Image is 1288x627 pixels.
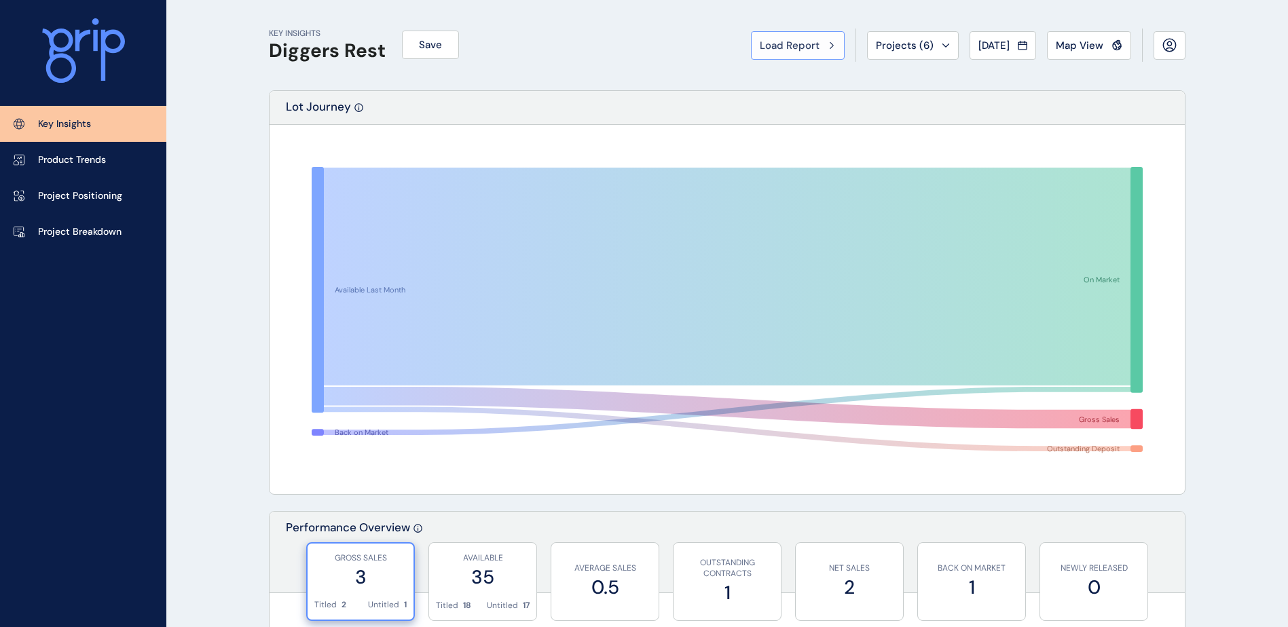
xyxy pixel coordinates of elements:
p: Project Positioning [38,189,122,203]
label: 0.5 [558,574,652,601]
p: Untitled [487,600,518,611]
p: Product Trends [38,153,106,167]
label: 0 [1047,574,1141,601]
p: Titled [314,599,337,611]
p: Performance Overview [286,520,410,592]
p: Key Insights [38,117,91,131]
p: KEY INSIGHTS [269,28,386,39]
p: NET SALES [803,563,896,574]
span: [DATE] [978,39,1010,52]
p: AVAILABLE [436,552,530,564]
label: 1 [680,579,774,606]
button: Map View [1047,31,1131,60]
p: 2 [342,599,346,611]
label: 1 [925,574,1018,601]
p: Titled [436,600,458,611]
button: Save [402,31,459,59]
label: 2 [803,574,896,601]
p: 1 [404,599,407,611]
h1: Diggers Rest [269,39,386,62]
p: GROSS SALES [314,552,407,564]
span: Map View [1056,39,1103,52]
p: Project Breakdown [38,225,122,239]
button: Load Report [751,31,845,60]
p: 17 [523,600,530,611]
p: Lot Journey [286,99,351,124]
p: AVERAGE SALES [558,563,652,574]
button: [DATE] [970,31,1036,60]
p: 18 [463,600,471,611]
span: Load Report [760,39,820,52]
span: Projects ( 6 ) [876,39,934,52]
p: NEWLY RELEASED [1047,563,1141,574]
p: BACK ON MARKET [925,563,1018,574]
label: 35 [436,564,530,590]
label: 3 [314,564,407,590]
button: Projects (6) [867,31,959,60]
p: Untitled [368,599,399,611]
p: OUTSTANDING CONTRACTS [680,557,774,580]
span: Save [419,38,442,52]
